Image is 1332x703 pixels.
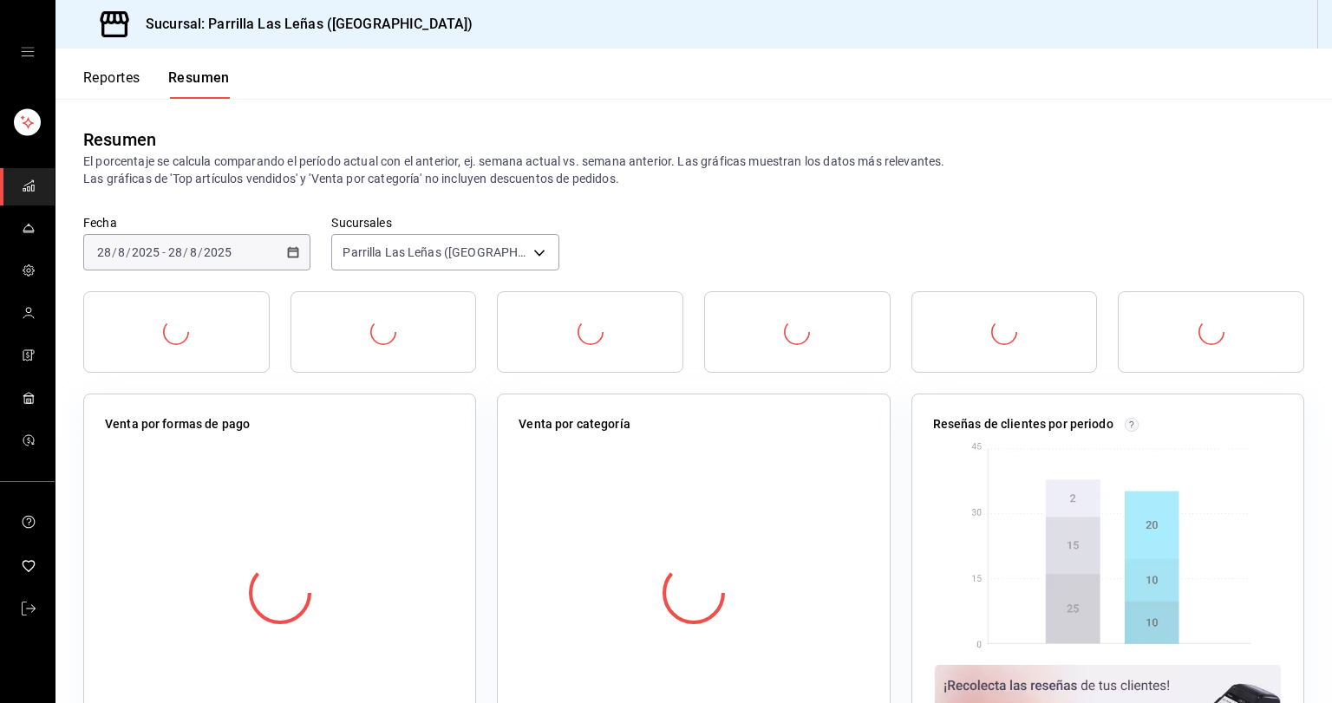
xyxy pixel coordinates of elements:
input: -- [96,245,112,259]
label: Fecha [83,217,310,229]
button: open drawer [21,45,35,59]
span: / [112,245,117,259]
p: Reseñas de clientes por periodo [933,415,1113,433]
div: navigation tabs [83,69,230,99]
input: ---- [131,245,160,259]
span: / [198,245,203,259]
label: Sucursales [331,217,558,229]
p: El porcentaje se calcula comparando el período actual con el anterior, ej. semana actual vs. sema... [83,153,1304,187]
button: Resumen [168,69,230,99]
div: Resumen [83,127,156,153]
span: - [162,245,166,259]
button: Reportes [83,69,140,99]
input: -- [167,245,183,259]
span: / [183,245,188,259]
span: Parrilla Las Leñas ([GEOGRAPHIC_DATA]) [343,244,526,261]
input: -- [189,245,198,259]
input: -- [117,245,126,259]
input: ---- [203,245,232,259]
h3: Sucursal: Parrilla Las Leñas ([GEOGRAPHIC_DATA]) [132,14,473,35]
span: / [126,245,131,259]
p: Venta por formas de pago [105,415,250,433]
p: Venta por categoría [519,415,630,433]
